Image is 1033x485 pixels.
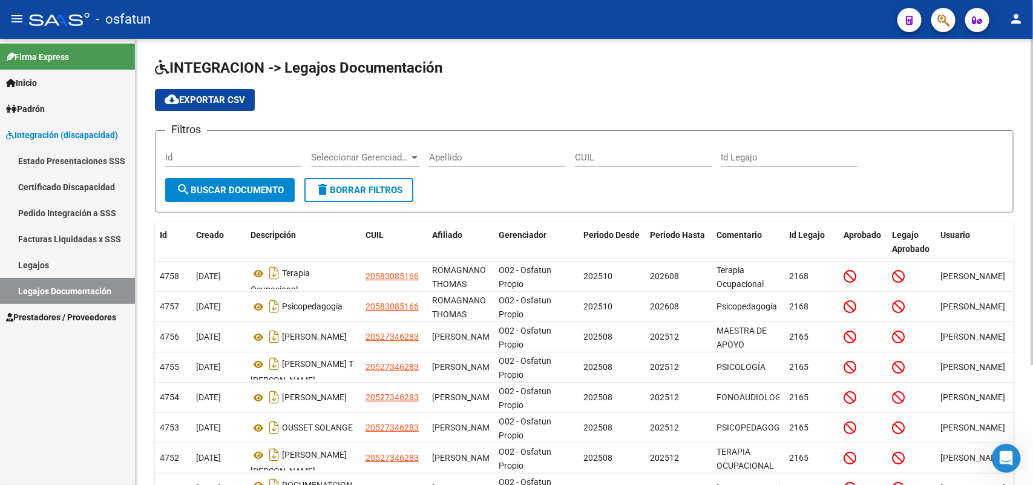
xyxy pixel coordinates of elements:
[6,311,116,324] span: Prestadores / Proveedores
[251,450,347,477] span: [PERSON_NAME] [PERSON_NAME]
[494,222,579,262] datatable-header-cell: Gerenciador
[366,423,419,432] span: 20527346283
[266,354,282,374] i: Descargar documento
[583,302,612,311] span: 202510
[25,173,202,186] div: Envíanos un mensaje
[432,295,486,319] span: ROMAGNANO THOMAS
[96,6,151,33] span: - osfatun
[6,128,118,142] span: Integración (discapacidad)
[892,230,930,254] span: Legajo Aprobado
[176,182,191,197] mat-icon: search
[10,12,24,26] mat-icon: menu
[266,388,282,407] i: Descargar documento
[196,423,221,432] span: [DATE]
[160,332,179,341] span: 4756
[311,152,409,163] span: Seleccionar Gerenciador
[499,295,551,319] span: O02 - Osfatun Propio
[717,423,788,432] span: PSICOPEDAGOGIA
[155,59,442,76] span: INTEGRACION -> Legajos Documentación
[165,121,207,138] h3: Filtros
[583,423,612,432] span: 202508
[940,362,1005,372] span: [PERSON_NAME]
[583,230,640,240] span: Periodo Desde
[839,222,887,262] datatable-header-cell: Aprobado
[162,404,201,412] span: Mensajes
[717,265,764,289] span: Terapia Ocupacional
[717,230,762,240] span: Comentario
[887,222,936,262] datatable-header-cell: Legajo Aprobado
[196,453,221,463] span: [DATE]
[282,393,347,403] span: [PERSON_NAME]
[583,453,612,463] span: 202508
[160,423,179,432] span: 4753
[361,222,427,262] datatable-header-cell: CUIL
[266,263,282,283] i: Descargar documento
[366,362,419,372] span: 20527346283
[499,356,551,380] span: O02 - Osfatun Propio
[165,178,295,202] button: Buscar Documento
[196,392,221,402] span: [DATE]
[650,453,679,463] span: 202512
[48,404,74,412] span: Inicio
[499,230,546,240] span: Gerenciador
[196,230,224,240] span: Creado
[650,423,679,432] span: 202512
[789,453,808,463] span: 2165
[940,332,1005,341] span: [PERSON_NAME]
[789,332,808,341] span: 2165
[266,445,282,464] i: Descargar documento
[366,332,419,341] span: 20527346283
[1009,12,1023,26] mat-icon: person
[789,302,808,311] span: 2168
[427,222,494,262] datatable-header-cell: Afiliado
[24,86,218,127] p: Hola! [PERSON_NAME]
[645,222,712,262] datatable-header-cell: Periodo Hasta
[160,453,179,463] span: 4752
[196,302,221,311] span: [DATE]
[24,127,218,148] p: Necesitás ayuda?
[366,230,384,240] span: CUIL
[160,392,179,402] span: 4754
[583,362,612,372] span: 202508
[160,362,179,372] span: 4755
[844,230,881,240] span: Aprobado
[160,302,179,311] span: 4757
[789,392,808,402] span: 2165
[366,271,419,281] span: 20583085166
[650,392,679,402] span: 202512
[432,265,486,289] span: ROMAGNANO THOMAS
[282,302,343,312] span: Psicopedagogía
[160,271,179,281] span: 4758
[6,50,69,64] span: Firma Express
[266,418,282,437] i: Descargar documento
[196,332,221,341] span: [DATE]
[499,326,551,349] span: O02 - Osfatun Propio
[499,386,551,410] span: O02 - Osfatun Propio
[789,362,808,372] span: 2165
[650,271,679,281] span: 202608
[266,297,282,316] i: Descargar documento
[940,453,1005,463] span: [PERSON_NAME]
[251,230,296,240] span: Descripción
[304,178,413,202] button: Borrar Filtros
[165,94,245,105] span: Exportar CSV
[246,222,361,262] datatable-header-cell: Descripción
[583,392,612,402] span: 202508
[583,332,612,341] span: 202508
[282,423,353,433] span: OUSSET SOLANGE
[499,265,551,289] span: O02 - Osfatun Propio
[583,271,612,281] span: 202510
[650,362,679,372] span: 202512
[717,302,777,311] span: Psicopedagogía
[717,326,767,349] span: MAESTRA DE APOYO
[992,444,1021,473] iframe: Intercom live chat
[155,222,191,262] datatable-header-cell: Id
[191,222,246,262] datatable-header-cell: Creado
[717,392,789,402] span: FONOAUDIOLOGÍA
[712,222,784,262] datatable-header-cell: Comentario
[789,423,808,432] span: 2165
[155,89,255,111] button: Exportar CSV
[499,417,551,440] span: O02 - Osfatun Propio
[12,163,230,196] div: Envíanos un mensaje
[940,423,1005,432] span: [PERSON_NAME]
